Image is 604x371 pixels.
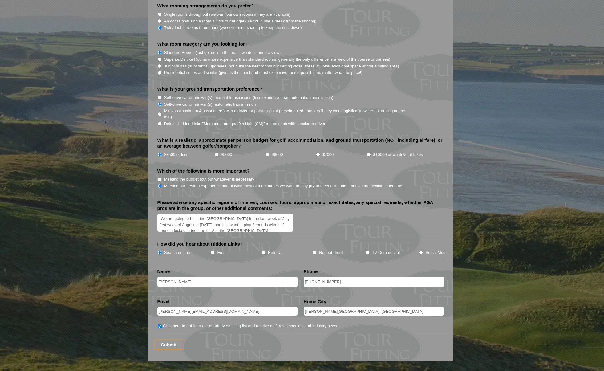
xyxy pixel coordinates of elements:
[164,11,290,18] label: Single rooms throughout (we want our own rooms if they are available)
[164,152,188,158] label: $3500 or less
[164,63,399,69] label: Junior suites (substantial upgrades, not quite the best rooms but getting close, these will offer...
[157,41,248,47] label: What room category are you looking for?
[319,250,343,256] label: Repeat client
[157,3,254,9] label: What rooming arrangements do you prefer?
[154,339,184,350] input: Submit
[425,250,448,256] label: Social Media
[157,214,294,232] textarea: We are going to be in the [GEOGRAPHIC_DATA] in the last week of July, first week of August in [DA...
[372,250,400,256] label: TV Commercial
[164,121,326,127] label: Deluxe Hidden Links "Members Lounge/19th Hole (SM)" motorcoach with concierge-driver
[157,199,444,211] label: Please advise any specific regions of interest, courses, tours, approximate or exact dates, any s...
[157,268,170,275] label: Name
[164,25,302,31] label: Twin/double rooms throughout (we don't mind sharing to keep the cost down)
[157,241,243,247] label: How did you hear about Hidden Links?
[164,108,412,120] label: Minivan (maximum 4 passengers) with a driver, or point-to-point prescheduled transfers if they wo...
[164,18,317,24] label: An occasional single room if it fits our budget (we could use a break from the snoring)
[272,152,283,158] label: $6000
[164,250,190,256] label: Search engine
[163,323,337,329] label: Click here to opt-in to our quarterly emailing list and receive golf travel specials and industry...
[373,152,423,158] label: $10000 or whatever it takes
[268,250,282,256] label: Referral
[157,137,444,149] label: What is a realistic, approximate per person budget for golf, accommodation, and ground transporta...
[157,168,250,174] label: Which of the following is more important?
[217,250,227,256] label: Email
[164,50,281,56] label: Standard Rooms (just get us into the hotel, we don't need a view)
[304,299,326,305] label: Home City
[164,101,256,108] label: Self-drive car or minivan(s), automatic transmission
[164,95,333,101] label: Self-drive car or minivan(s), manual transmission (less expensive than automatic transmission)
[157,86,263,92] label: What is your ground transportation preference?
[164,70,363,76] label: Presidential suites and similar (give us the finest and most expensive rooms possible no matter w...
[164,183,404,189] label: Meeting our desired experience and playing most of the courses we want to play (try to meet our b...
[164,176,256,182] label: Meeting the budget (cut out whatever is necessary)
[221,152,232,158] label: $5000
[164,56,390,63] label: Superior/Deluxe Rooms (more expensive than standard rooms, generally the only difference is a vie...
[304,268,318,275] label: Phone
[322,152,334,158] label: $7000
[157,299,170,305] label: Email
